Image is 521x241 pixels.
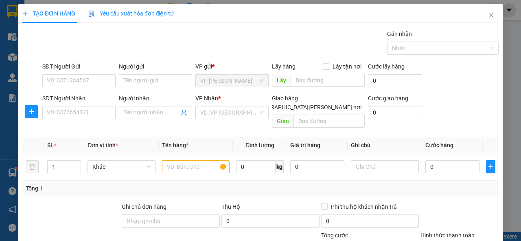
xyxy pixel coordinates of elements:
button: Close [480,4,503,27]
div: SĐT Người Nhận [42,94,116,103]
span: plus [25,108,37,115]
span: Tổng cước [321,232,348,239]
button: plus [25,105,38,118]
input: Ghi chú đơn hàng [122,214,220,228]
span: Lấy hàng [272,63,296,70]
div: Người nhận [119,94,192,103]
span: VP Nhận [195,95,218,102]
div: Tổng: 1 [26,184,202,193]
div: SĐT Người Gửi [42,62,116,71]
div: VP gửi [195,62,269,71]
label: Hình thức thanh toán [420,232,475,239]
span: Yêu cầu xuất hóa đơn điện tử [88,10,174,17]
button: delete [26,160,39,173]
input: Cước giao hàng [368,106,422,119]
input: 0 [290,160,344,173]
span: Định lượng [245,142,274,148]
span: Giá trị hàng [290,142,320,148]
span: Khác [92,161,151,173]
input: Dọc đường [293,115,364,128]
span: Lấy [272,74,291,87]
span: Tên hàng [162,142,188,148]
span: [GEOGRAPHIC_DATA][PERSON_NAME] nơi [250,103,365,112]
span: Cước hàng [425,142,453,148]
th: Ghi chú [348,137,422,153]
input: VD: Bàn, Ghế [162,160,230,173]
div: Người gửi [119,62,192,71]
span: close [488,12,495,18]
button: plus [486,160,495,173]
input: Cước lấy hàng [368,74,422,87]
span: Lấy tận nơi [329,62,365,71]
span: kg [276,160,284,173]
input: Dọc đường [291,74,364,87]
label: Cước lấy hàng [368,63,405,70]
span: plus [486,164,495,170]
input: Ghi Chú [351,160,419,173]
span: Thu Hộ [221,203,240,210]
span: user-add [181,109,187,116]
label: Ghi chú đơn hàng [122,203,166,210]
label: Gán nhãn [387,31,412,37]
img: icon [88,11,95,17]
span: SL [47,142,54,148]
span: Giao [272,115,293,128]
span: Đơn vị tính [88,142,118,148]
span: Phí thu hộ khách nhận trả [328,202,400,211]
span: TẠO ĐƠN HÀNG [22,10,75,17]
span: VP Hà Huy Tập [200,75,264,87]
span: Giao hàng [272,95,298,102]
span: plus [22,11,28,16]
label: Cước giao hàng [368,95,408,102]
